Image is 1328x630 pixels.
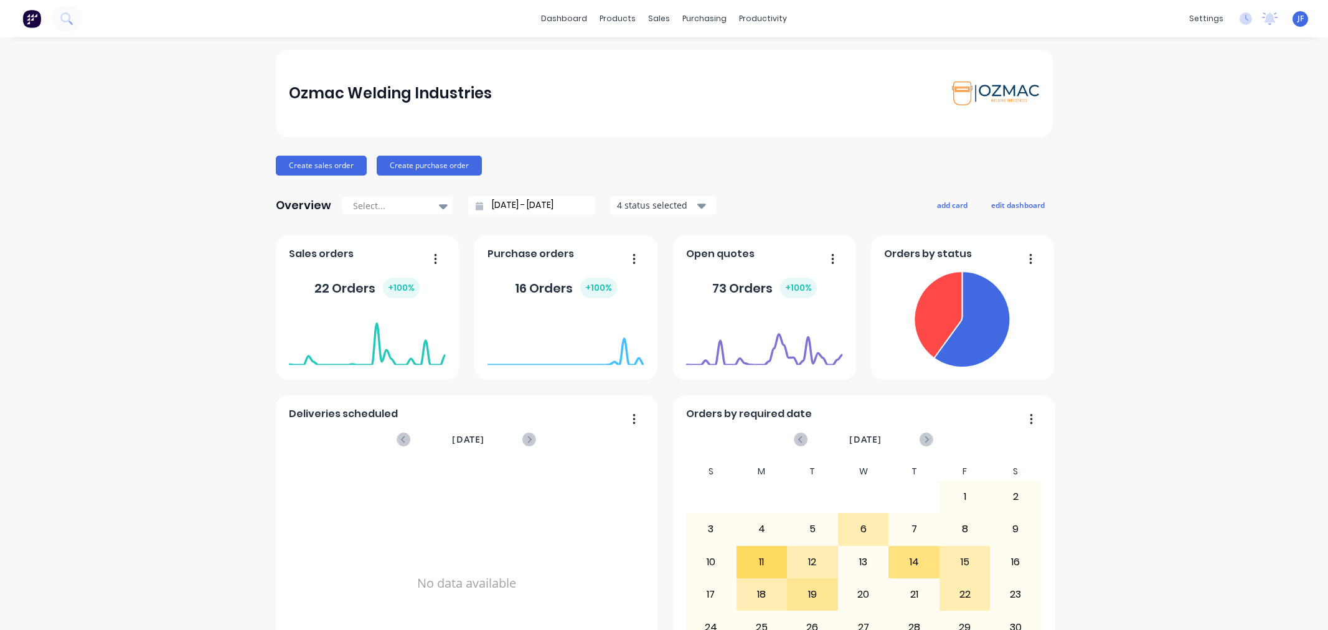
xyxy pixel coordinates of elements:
[991,547,1040,578] div: 16
[452,433,484,446] span: [DATE]
[940,481,990,512] div: 1
[593,9,642,28] div: products
[889,547,939,578] div: 14
[377,156,482,176] button: Create purchase order
[991,579,1040,610] div: 23
[276,193,331,218] div: Overview
[686,514,736,545] div: 3
[884,247,972,261] span: Orders by status
[1297,13,1304,24] span: JF
[276,156,367,176] button: Create sales order
[289,81,492,106] div: Ozmac Welding Industries
[712,278,817,298] div: 73 Orders
[515,278,617,298] div: 16 Orders
[610,196,716,215] button: 4 status selected
[685,463,737,481] div: S
[1183,9,1230,28] div: settings
[487,247,574,261] span: Purchase orders
[839,514,888,545] div: 6
[991,481,1040,512] div: 2
[991,514,1040,545] div: 9
[990,463,1041,481] div: S
[737,547,787,578] div: 11
[686,407,812,421] span: Orders by required date
[314,278,420,298] div: 22 Orders
[737,579,787,610] div: 18
[839,547,888,578] div: 13
[940,547,990,578] div: 15
[383,278,420,298] div: + 100 %
[983,197,1053,213] button: edit dashboard
[733,9,793,28] div: productivity
[889,514,939,545] div: 7
[22,9,41,28] img: Factory
[737,463,788,481] div: M
[940,579,990,610] div: 22
[788,579,837,610] div: 19
[535,9,593,28] a: dashboard
[940,514,990,545] div: 8
[580,278,617,298] div: + 100 %
[686,247,755,261] span: Open quotes
[787,463,838,481] div: T
[617,199,695,212] div: 4 status selected
[676,9,733,28] div: purchasing
[642,9,676,28] div: sales
[686,579,736,610] div: 17
[889,579,939,610] div: 21
[737,514,787,545] div: 4
[888,463,939,481] div: T
[952,82,1039,105] img: Ozmac Welding Industries
[289,247,354,261] span: Sales orders
[780,278,817,298] div: + 100 %
[839,579,888,610] div: 20
[929,197,976,213] button: add card
[289,407,398,421] span: Deliveries scheduled
[788,547,837,578] div: 12
[788,514,837,545] div: 5
[939,463,991,481] div: F
[849,433,882,446] span: [DATE]
[686,547,736,578] div: 10
[838,463,889,481] div: W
